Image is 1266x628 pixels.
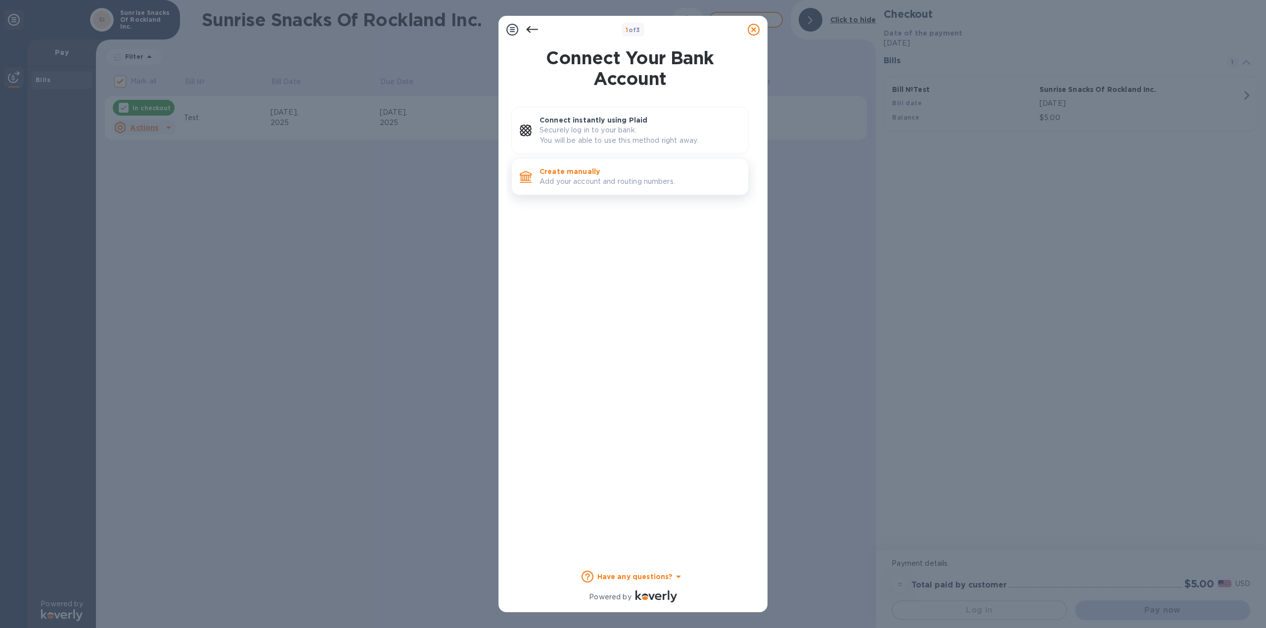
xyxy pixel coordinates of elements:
b: of 3 [626,26,640,34]
img: Logo [635,590,677,602]
p: Add your account and routing numbers. [540,176,740,187]
b: Have any questions? [597,573,673,581]
p: Connect instantly using Plaid [540,115,740,125]
h1: Connect Your Bank Account [507,47,753,89]
p: Powered by [589,592,631,602]
span: 1 [626,26,628,34]
p: Create manually [540,167,740,176]
p: Securely log in to your bank. You will be able to use this method right away. [540,125,740,146]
